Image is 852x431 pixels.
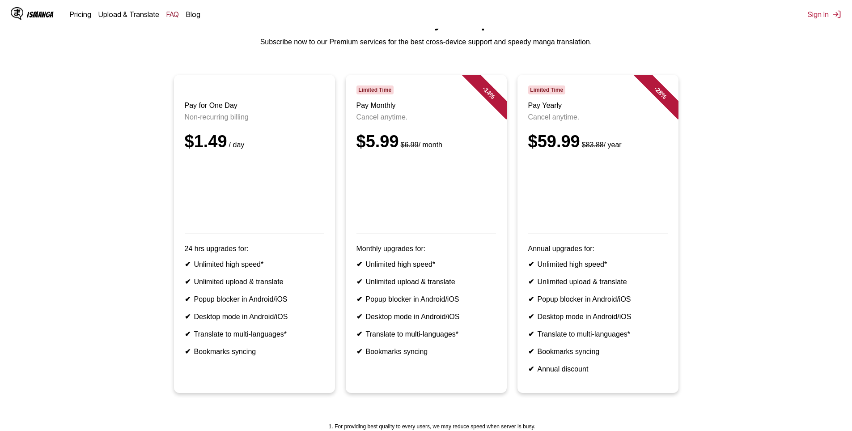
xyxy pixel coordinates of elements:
[356,313,362,320] b: ✔
[528,347,668,356] li: Bookmarks syncing
[582,141,604,149] s: $83.88
[356,295,496,303] li: Popup blocker in Android/iOS
[185,347,324,356] li: Bookmarks syncing
[528,365,534,373] b: ✔
[98,10,159,19] a: Upload & Translate
[528,278,534,286] b: ✔
[356,330,496,338] li: Translate to multi-languages*
[227,141,245,149] small: / day
[356,102,496,110] h3: Pay Monthly
[356,132,496,151] div: $5.99
[356,330,362,338] b: ✔
[185,313,191,320] b: ✔
[185,312,324,321] li: Desktop mode in Android/iOS
[185,330,324,338] li: Translate to multi-languages*
[7,38,845,46] p: Subscribe now to our Premium services for the best cross-device support and speedy manga translat...
[335,423,535,430] li: For providing best quality to every users, we may reduce speed when server is busy.
[356,260,362,268] b: ✔
[399,141,442,149] small: / month
[528,312,668,321] li: Desktop mode in Android/iOS
[528,85,565,94] span: Limited Time
[185,295,191,303] b: ✔
[356,277,496,286] li: Unlimited upload & translate
[356,85,394,94] span: Limited Time
[185,330,191,338] b: ✔
[633,66,687,119] div: - 28 %
[356,260,496,269] li: Unlimited high speed*
[185,295,324,303] li: Popup blocker in Android/iOS
[185,278,191,286] b: ✔
[528,313,534,320] b: ✔
[528,330,668,338] li: Translate to multi-languages*
[166,10,179,19] a: FAQ
[185,245,324,253] p: 24 hrs upgrades for:
[185,277,324,286] li: Unlimited upload & translate
[185,162,324,221] iframe: PayPal
[528,162,668,221] iframe: PayPal
[356,245,496,253] p: Monthly upgrades for:
[11,7,70,21] a: IsManga LogoIsManga
[185,260,324,269] li: Unlimited high speed*
[528,260,534,268] b: ✔
[356,162,496,221] iframe: PayPal
[580,141,622,149] small: / year
[528,295,534,303] b: ✔
[528,330,534,338] b: ✔
[70,10,91,19] a: Pricing
[528,365,668,373] li: Annual discount
[11,7,23,20] img: IsManga Logo
[356,312,496,321] li: Desktop mode in Android/iOS
[528,245,668,253] p: Annual upgrades for:
[185,132,324,151] div: $1.49
[528,277,668,286] li: Unlimited upload & translate
[528,113,668,121] p: Cancel anytime.
[356,278,362,286] b: ✔
[185,348,191,355] b: ✔
[356,348,362,355] b: ✔
[186,10,200,19] a: Blog
[185,113,324,121] p: Non-recurring billing
[528,260,668,269] li: Unlimited high speed*
[185,102,324,110] h3: Pay for One Day
[356,295,362,303] b: ✔
[528,102,668,110] h3: Pay Yearly
[356,347,496,356] li: Bookmarks syncing
[528,295,668,303] li: Popup blocker in Android/iOS
[185,260,191,268] b: ✔
[356,113,496,121] p: Cancel anytime.
[528,132,668,151] div: $59.99
[462,66,515,119] div: - 14 %
[808,10,841,19] button: Sign In
[401,141,419,149] s: $6.99
[27,10,54,19] div: IsManga
[528,348,534,355] b: ✔
[832,10,841,19] img: Sign out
